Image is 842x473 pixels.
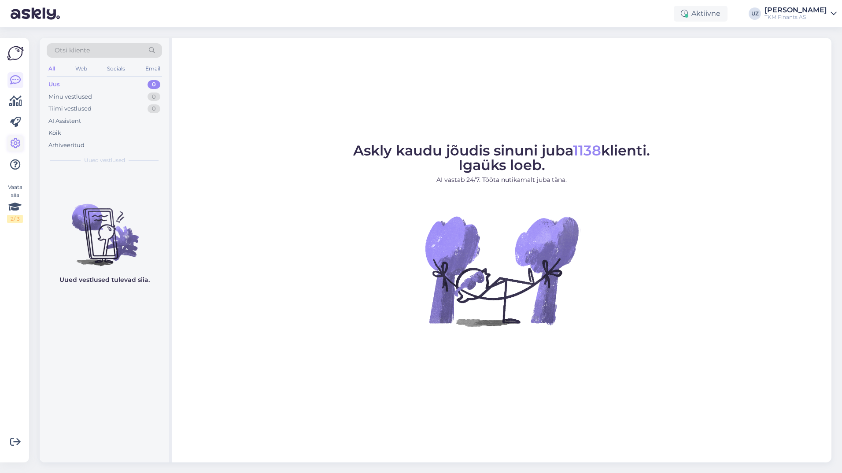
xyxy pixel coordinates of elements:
[573,142,601,159] span: 1138
[144,63,162,74] div: Email
[74,63,89,74] div: Web
[148,92,160,101] div: 0
[764,7,837,21] a: [PERSON_NAME]TKM Finants AS
[7,45,24,62] img: Askly Logo
[7,183,23,223] div: Vaata siia
[59,275,150,285] p: Uued vestlused tulevad siia.
[48,117,81,126] div: AI Assistent
[764,7,827,14] div: [PERSON_NAME]
[749,7,761,20] div: UZ
[48,129,61,137] div: Kõik
[148,104,160,113] div: 0
[84,156,125,164] span: Uued vestlused
[422,192,581,350] img: No Chat active
[48,80,60,89] div: Uus
[674,6,728,22] div: Aktiivne
[764,14,827,21] div: TKM Finants AS
[47,63,57,74] div: All
[105,63,127,74] div: Socials
[48,141,85,150] div: Arhiveeritud
[353,175,650,185] p: AI vastab 24/7. Tööta nutikamalt juba täna.
[7,215,23,223] div: 2 / 3
[48,92,92,101] div: Minu vestlused
[148,80,160,89] div: 0
[48,104,92,113] div: Tiimi vestlused
[353,142,650,174] span: Askly kaudu jõudis sinuni juba klienti. Igaüks loeb.
[55,46,90,55] span: Otsi kliente
[40,188,169,267] img: No chats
